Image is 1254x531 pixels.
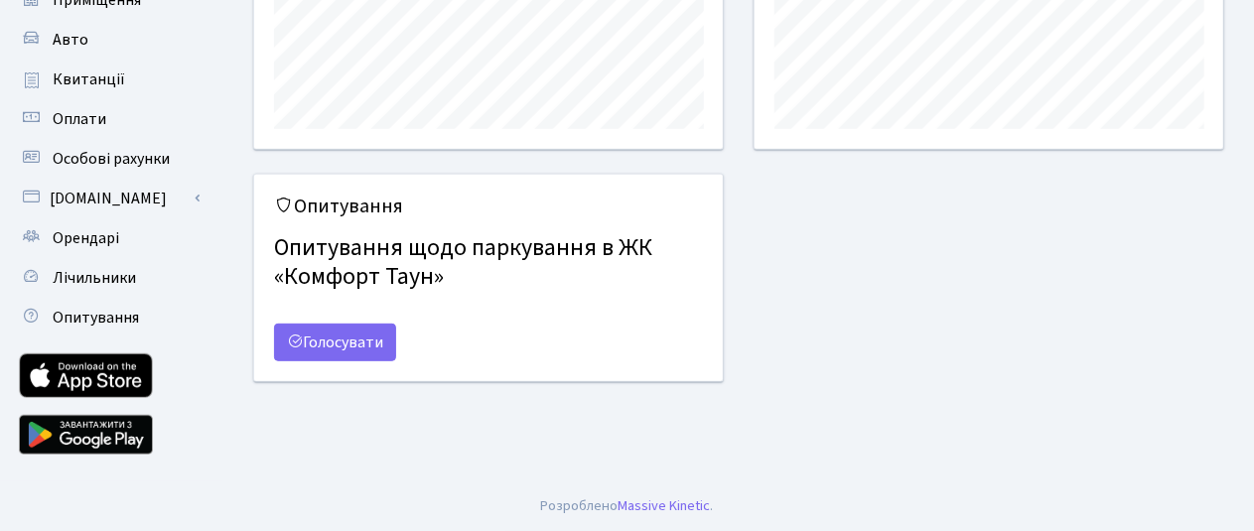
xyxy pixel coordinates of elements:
h5: Опитування [274,195,703,218]
div: . [541,495,714,517]
a: Орендарі [10,218,209,258]
h4: Опитування щодо паркування в ЖК «Комфорт Таун» [274,226,703,300]
a: Оплати [10,99,209,139]
span: Орендарі [53,227,119,249]
a: Опитування [10,298,209,337]
span: Опитування [53,307,139,329]
span: Особові рахунки [53,148,170,170]
span: Квитанції [53,68,125,90]
a: Massive Kinetic [619,495,711,516]
a: Авто [10,20,209,60]
a: Квитанції [10,60,209,99]
a: [DOMAIN_NAME] [10,179,209,218]
span: Лічильники [53,267,136,289]
a: Голосувати [274,324,396,361]
span: Оплати [53,108,106,130]
a: Розроблено [541,495,619,516]
a: Особові рахунки [10,139,209,179]
span: Авто [53,29,88,51]
a: Лічильники [10,258,209,298]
